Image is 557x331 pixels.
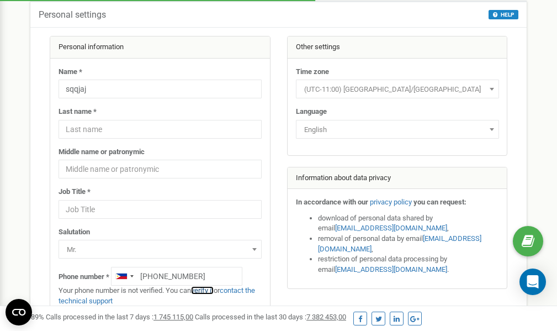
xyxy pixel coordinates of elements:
[50,36,270,59] div: Personal information
[191,286,214,295] a: verify it
[288,167,507,190] div: Information about data privacy
[59,272,109,282] label: Phone number *
[296,120,499,139] span: English
[318,234,499,254] li: removal of personal data by email ,
[59,107,97,117] label: Last name *
[370,198,412,206] a: privacy policy
[296,198,368,206] strong: In accordance with our
[296,107,327,117] label: Language
[519,269,546,295] div: Open Intercom Messenger
[296,80,499,98] span: (UTC-11:00) Pacific/Midway
[413,198,466,206] strong: you can request:
[335,265,447,274] a: [EMAIL_ADDRESS][DOMAIN_NAME]
[489,10,518,19] button: HELP
[59,240,262,259] span: Mr.
[59,120,262,139] input: Last name
[59,286,262,306] p: Your phone number is not verified. You can or
[39,10,106,20] h5: Personal settings
[59,187,91,197] label: Job Title *
[288,36,507,59] div: Other settings
[153,313,193,321] u: 1 745 115,00
[59,227,90,238] label: Salutation
[59,286,255,305] a: contact the technical support
[335,224,447,232] a: [EMAIL_ADDRESS][DOMAIN_NAME]
[6,299,32,325] button: Open CMP widget
[318,234,481,253] a: [EMAIL_ADDRESS][DOMAIN_NAME]
[300,82,495,97] span: (UTC-11:00) Pacific/Midway
[111,267,242,286] input: +1-800-555-55-55
[46,313,193,321] span: Calls processed in the last 7 days :
[59,80,262,98] input: Name
[306,313,346,321] u: 7 382 453,00
[59,200,262,219] input: Job Title
[318,254,499,275] li: restriction of personal data processing by email .
[112,267,137,285] div: Telephone country code
[300,122,495,138] span: English
[59,147,145,157] label: Middle name or patronymic
[59,160,262,178] input: Middle name or patronymic
[195,313,346,321] span: Calls processed in the last 30 days :
[62,242,258,258] span: Mr.
[318,213,499,234] li: download of personal data shared by email ,
[296,67,329,77] label: Time zone
[59,67,82,77] label: Name *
